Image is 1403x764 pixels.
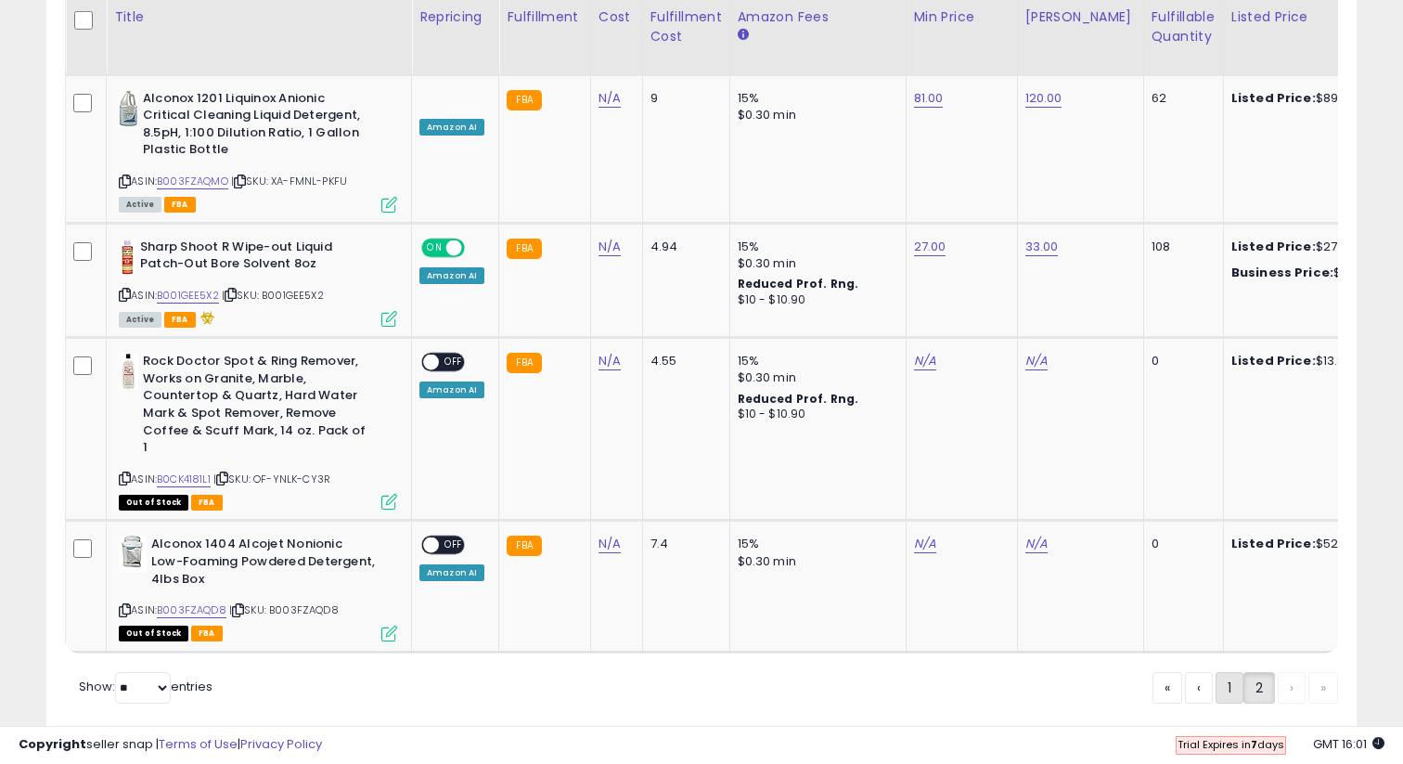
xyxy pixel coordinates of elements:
[157,472,211,487] a: B0CK4181L1
[143,90,368,163] b: Alconox 1201 Liquinox Anionic Critical Cleaning Liquid Detergent, 8.5pH, 1:100 Dilution Ratio, 1 ...
[164,312,196,328] span: FBA
[191,626,223,641] span: FBA
[157,602,226,618] a: B003FZAQD8
[1231,536,1385,552] div: $52.00
[19,735,86,753] strong: Copyright
[1231,353,1385,369] div: $13.89
[164,197,196,213] span: FBA
[1165,679,1170,697] span: «
[650,7,722,46] div: Fulfillment Cost
[1231,7,1392,27] div: Listed Price
[1313,735,1384,753] span: 2025-09-12 16:01 GMT
[1231,90,1385,107] div: $89.04
[419,119,484,136] div: Amazon AI
[1231,238,1316,255] b: Listed Price:
[738,353,892,369] div: 15%
[1243,672,1275,704] a: 2
[650,536,715,552] div: 7.4
[151,536,377,592] b: Alconox 1404 Alcojet Nonionic Low-Foaming Powdered Detergent, 4lbs Box
[507,7,582,27] div: Fulfillment
[159,735,238,753] a: Terms of Use
[738,536,892,552] div: 15%
[439,537,469,553] span: OFF
[914,352,936,370] a: N/A
[738,292,892,308] div: $10 - $10.90
[19,736,322,754] div: seller snap | |
[119,536,147,573] img: 41yllB0PWdL._SL40_.jpg
[119,353,138,390] img: 31KegY+gEZL._SL40_.jpg
[119,90,397,211] div: ASIN:
[1231,89,1316,107] b: Listed Price:
[140,239,366,278] b: Sharp Shoot R Wipe-out Liquid Patch-Out Bore Solvent 8oz
[599,238,621,256] a: N/A
[738,407,892,422] div: $10 - $10.90
[439,355,469,370] span: OFF
[1231,265,1385,281] div: $25.78
[79,678,212,695] span: Show: entries
[1025,7,1136,27] div: [PERSON_NAME]
[507,536,541,556] small: FBA
[507,90,541,110] small: FBA
[196,311,215,324] i: hazardous material
[1152,239,1209,255] div: 108
[119,197,161,213] span: All listings currently available for purchase on Amazon
[423,240,446,255] span: ON
[507,239,541,259] small: FBA
[419,564,484,581] div: Amazon AI
[738,369,892,386] div: $0.30 min
[119,239,135,276] img: 41bFvFF+w+L._SL40_.jpg
[231,174,347,188] span: | SKU: XA-FMNL-PKFU
[1231,239,1385,255] div: $27.70
[738,239,892,255] div: 15%
[1025,352,1048,370] a: N/A
[229,602,339,617] span: | SKU: B003FZAQD8
[119,626,188,641] span: All listings that are currently out of stock and unavailable for purchase on Amazon
[191,495,223,511] span: FBA
[738,90,892,107] div: 15%
[119,90,138,127] img: 41meAOkcrfL._SL40_.jpg
[119,536,397,639] div: ASIN:
[738,553,892,570] div: $0.30 min
[419,382,484,398] div: Amazon AI
[914,238,946,256] a: 27.00
[1231,264,1333,281] b: Business Price:
[1025,238,1059,256] a: 33.00
[914,535,936,553] a: N/A
[599,352,621,370] a: N/A
[650,239,715,255] div: 4.94
[1025,535,1048,553] a: N/A
[738,276,859,291] b: Reduced Prof. Rng.
[157,288,219,304] a: B001GEE5X2
[738,107,892,123] div: $0.30 min
[419,7,491,27] div: Repricing
[599,535,621,553] a: N/A
[738,255,892,272] div: $0.30 min
[1251,737,1257,752] b: 7
[462,240,492,255] span: OFF
[1178,737,1284,752] span: Trial Expires in days
[914,89,944,108] a: 81.00
[599,89,621,108] a: N/A
[1152,353,1209,369] div: 0
[914,7,1010,27] div: Min Price
[507,353,541,373] small: FBA
[650,353,715,369] div: 4.55
[119,353,397,508] div: ASIN:
[1152,536,1209,552] div: 0
[143,353,368,460] b: Rock Doctor Spot & Ring Remover, Works on Granite, Marble, Countertop & Quartz, Hard Water Mark &...
[1152,7,1216,46] div: Fulfillable Quantity
[119,495,188,511] span: All listings that are currently out of stock and unavailable for purchase on Amazon
[1197,679,1201,697] span: ‹
[114,7,404,27] div: Title
[157,174,228,189] a: B003FZAQMO
[240,735,322,753] a: Privacy Policy
[1216,672,1243,704] a: 1
[213,472,330,486] span: | SKU: OF-YNLK-CY3R
[1231,535,1316,552] b: Listed Price:
[222,288,324,303] span: | SKU: B001GEE5X2
[599,7,635,27] div: Cost
[738,7,898,27] div: Amazon Fees
[119,312,161,328] span: All listings currently available for purchase on Amazon
[419,267,484,284] div: Amazon AI
[1152,90,1209,107] div: 62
